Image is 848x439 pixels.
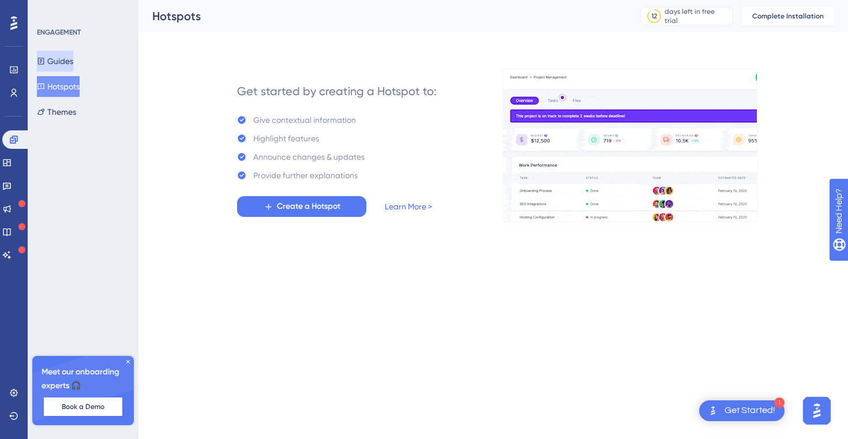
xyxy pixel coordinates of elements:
div: Open Get Started! checklist, remaining modules: 1 [699,400,785,421]
a: Learn More > [385,200,432,213]
div: 12 [651,12,657,21]
iframe: UserGuiding AI Assistant Launcher [800,393,834,428]
div: 1 [774,397,785,408]
span: Book a Demo [62,402,104,411]
span: Meet our onboarding experts 🎧 [42,365,125,393]
div: Get started by creating a Hotspot to: [237,83,437,99]
button: Hotspots [37,76,80,97]
span: Create a Hotspot [277,200,340,213]
img: a956fa7fe1407719453ceabf94e6a685.gif [502,69,757,222]
button: Create a Hotspot [237,196,366,217]
div: days left in free trial [665,7,729,25]
div: Provide further explanations [253,168,358,182]
div: ENGAGEMENT [37,28,81,37]
div: Give contextual information [253,113,356,127]
span: Complete Installation [752,12,824,21]
button: Guides [37,51,73,72]
span: Need Help? [27,3,72,17]
div: Get Started! [725,404,775,417]
div: Hotspots [152,8,611,24]
div: Highlight features [253,132,319,145]
img: launcher-image-alternative-text [706,404,720,418]
div: Announce changes & updates [253,150,365,164]
button: Book a Demo [44,397,122,416]
button: Themes [37,102,76,122]
button: Complete Installation [742,7,834,25]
